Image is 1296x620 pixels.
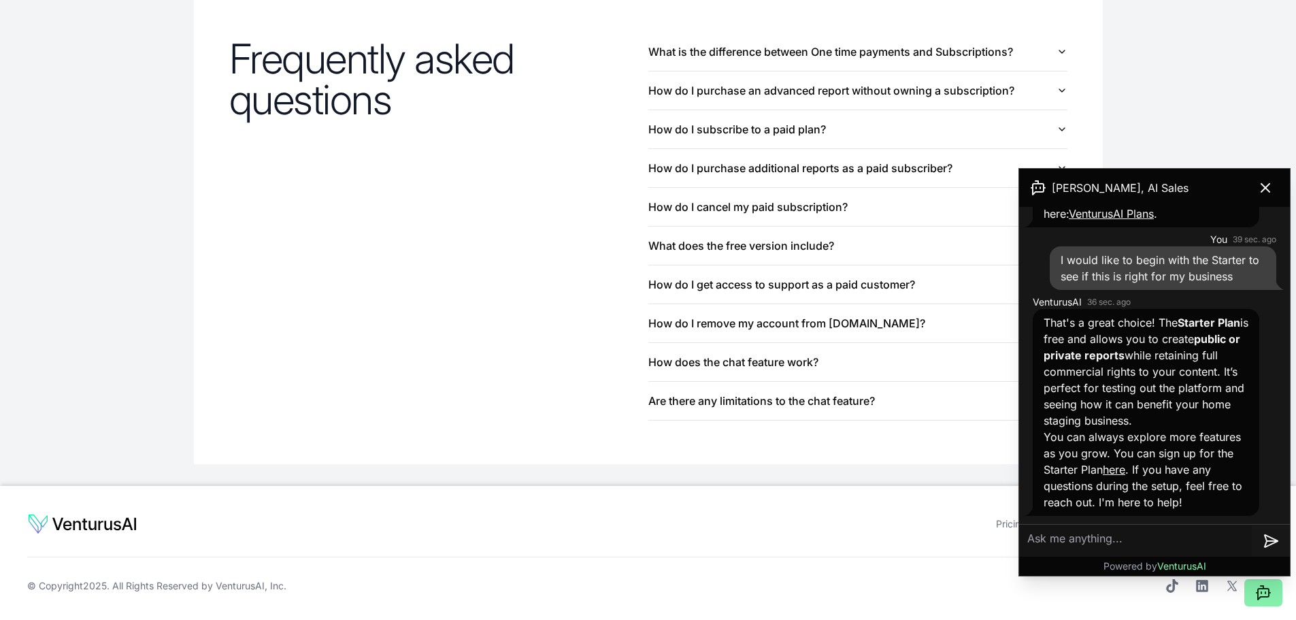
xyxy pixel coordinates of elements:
button: How do I cancel my paid subscription? [648,188,1067,226]
span: VenturusAI [1157,560,1206,572]
span: © Copyright 2025 . All Rights Reserved by . [27,579,286,593]
time: 36 sec. ago [1087,297,1131,308]
p: That's a great choice! The is free and allows you to create while retaining full commercial right... [1044,314,1248,429]
p: You can always explore more features as you grow. You can sign up for the Starter Plan . If you h... [1044,429,1248,510]
button: How does the chat feature work? [648,343,1067,381]
button: Are there any limitations to the chat feature? [648,382,1067,420]
h2: Frequently asked questions [229,38,648,120]
span: You [1210,233,1227,246]
a: here [1103,463,1125,476]
a: VenturusAI Plans [1069,207,1154,221]
time: 39 sec. ago [1233,234,1276,245]
button: How do I get access to support as a paid customer? [648,265,1067,304]
a: Pricing [996,518,1027,529]
button: What is the difference between One time payments and Subscriptions? [648,33,1067,71]
button: What does the free version include? [648,227,1067,265]
span: [PERSON_NAME], AI Sales [1052,180,1189,196]
strong: Starter Plan [1178,316,1240,329]
a: VenturusAI, Inc [216,580,284,591]
img: logo [27,513,137,535]
button: How do I purchase an advanced report without owning a subscription? [648,71,1067,110]
span: I would like to begin with the Starter to see if this is right for my business [1061,253,1259,283]
p: Powered by [1103,559,1206,573]
button: How do I subscribe to a paid plan? [648,110,1067,148]
button: How do I purchase additional reports as a paid subscriber? [648,149,1067,187]
button: How do I remove my account from [DOMAIN_NAME]? [648,304,1067,342]
span: VenturusAI [1033,295,1082,309]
